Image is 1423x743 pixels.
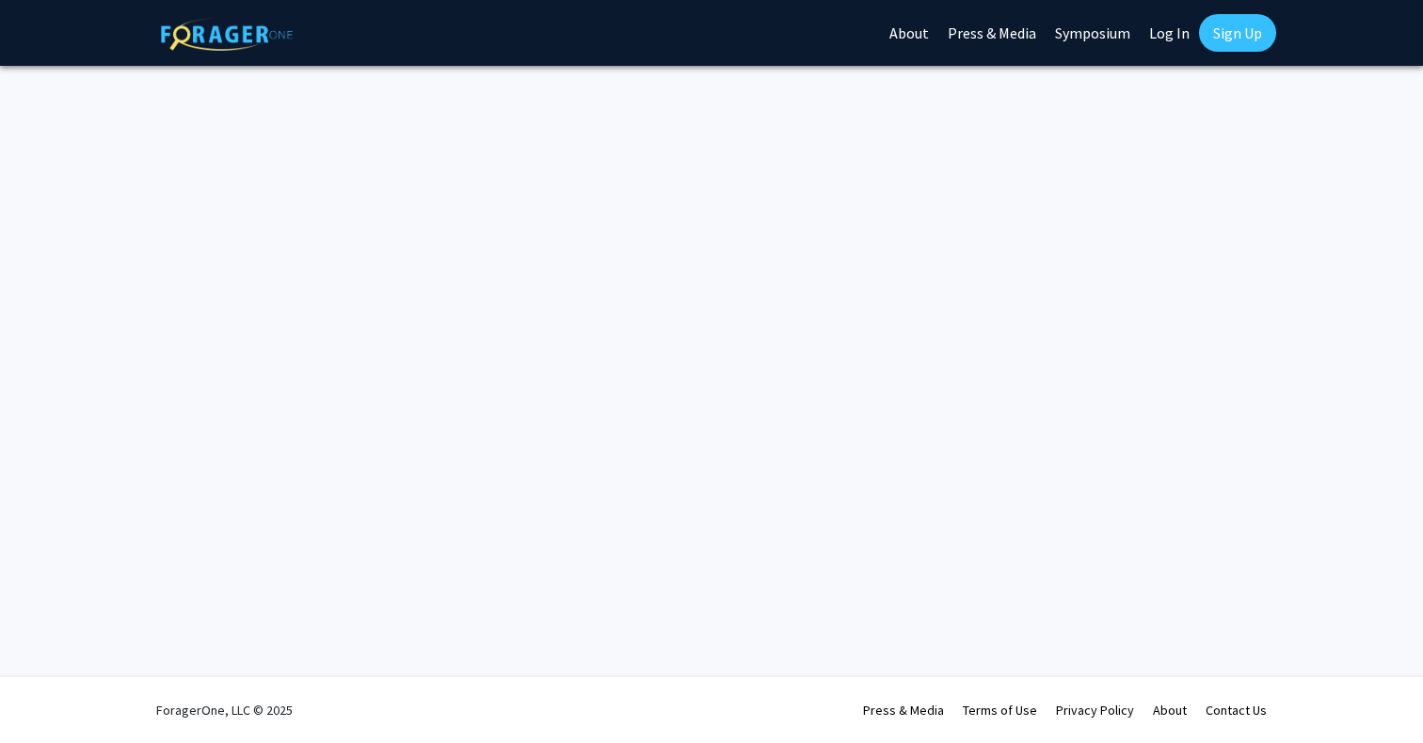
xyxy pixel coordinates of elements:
a: Privacy Policy [1056,702,1134,719]
a: Press & Media [863,702,944,719]
a: About [1153,702,1187,719]
div: ForagerOne, LLC © 2025 [156,677,293,743]
a: Contact Us [1206,702,1267,719]
a: Sign Up [1199,14,1276,52]
img: ForagerOne Logo [161,18,293,51]
a: Terms of Use [963,702,1037,719]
